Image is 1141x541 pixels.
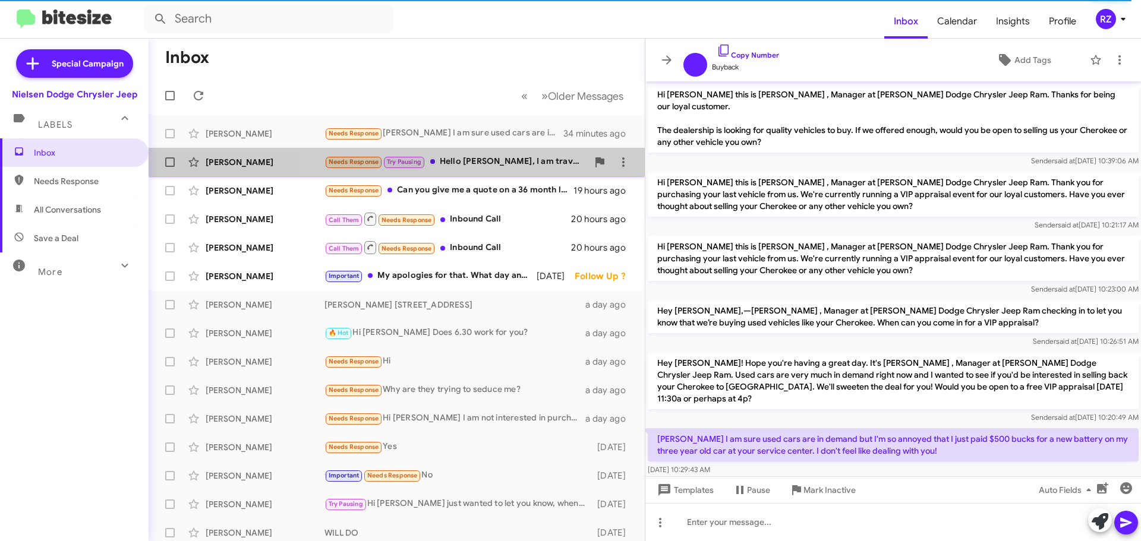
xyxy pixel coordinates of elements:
div: [PERSON_NAME] [206,156,324,168]
div: [PERSON_NAME] [STREET_ADDRESS] [324,299,585,311]
div: [PERSON_NAME] [206,470,324,482]
div: Hi [324,355,585,368]
div: [PERSON_NAME] [206,498,324,510]
div: [DATE] [537,270,575,282]
div: a day ago [585,413,635,425]
div: [PERSON_NAME] [206,527,324,539]
h1: Inbox [165,48,209,67]
a: Calendar [928,4,986,39]
span: Sender [DATE] 10:26:51 AM [1033,337,1139,346]
div: Nielsen Dodge Chrysler Jeep [12,88,137,100]
div: [PERSON_NAME] [206,413,324,425]
div: Hi [PERSON_NAME] Does 6.30 work for you? [324,326,585,340]
span: » [541,88,548,103]
div: Why are they trying to seduce me? [324,383,585,397]
span: Needs Response [329,386,379,394]
span: Needs Response [382,245,432,252]
nav: Page navigation example [515,84,631,108]
div: [PERSON_NAME] [206,441,324,453]
div: [DATE] [591,498,635,510]
p: Hi [PERSON_NAME] this is [PERSON_NAME] , Manager at [PERSON_NAME] Dodge Chrysler Jeep Ram. Thank ... [648,236,1139,281]
p: Hi [PERSON_NAME] this is [PERSON_NAME] , Manager at [PERSON_NAME] Dodge Chrysler Jeep Ram. Thank ... [648,172,1139,217]
div: [PERSON_NAME] [206,327,324,339]
span: Auto Fields [1039,479,1096,501]
div: 20 hours ago [571,213,635,225]
span: Needs Response [329,158,379,166]
div: Inbound Call [324,240,571,255]
span: Save a Deal [34,232,78,244]
span: Call Them [329,245,360,252]
span: Needs Response [329,415,379,422]
span: said at [1056,337,1077,346]
div: [DATE] [591,441,635,453]
div: Inbound Call [324,211,571,226]
button: Pause [723,479,780,501]
div: [PERSON_NAME] [206,270,324,282]
a: Profile [1039,4,1086,39]
a: Inbox [884,4,928,39]
span: Needs Response [367,472,418,479]
button: Templates [645,479,723,501]
span: [DATE] 10:29:43 AM [648,465,710,474]
div: Hello [PERSON_NAME], I am traveling this week. Maybe someday next week [324,155,588,169]
span: said at [1054,284,1075,293]
div: No [324,469,591,482]
span: said at [1054,156,1075,165]
p: [PERSON_NAME] I am sure used cars are in demand but I'm so annoyed that I just paid $500 bucks fo... [648,428,1139,461]
div: Can you give me a quote on a 36 month lease with 10 K miles and just taxes and tags upfront on a ... [324,184,573,197]
span: Needs Response [329,129,379,137]
div: [DATE] [591,470,635,482]
a: Special Campaign [16,49,133,78]
div: [PERSON_NAME] [206,128,324,140]
div: [PERSON_NAME] [206,356,324,368]
span: Buyback [712,61,779,73]
span: Needs Response [329,186,379,194]
button: Add Tags [962,49,1084,71]
span: Sender [DATE] 10:23:00 AM [1031,284,1139,293]
span: Sender [DATE] 10:20:49 AM [1031,413,1139,422]
div: 34 minutes ago [564,128,635,140]
div: [PERSON_NAME] [206,299,324,311]
span: Needs Response [329,443,379,451]
div: Hi [PERSON_NAME] just wanted to let you know, when you come in to ask for [PERSON_NAME] [324,497,591,511]
div: 19 hours ago [573,185,635,197]
span: Inbox [34,147,135,159]
a: Insights [986,4,1039,39]
button: Auto Fields [1029,479,1105,501]
div: [PERSON_NAME] I am sure used cars are in demand but I'm so annoyed that I just paid $500 bucks fo... [324,126,564,140]
button: Previous [514,84,535,108]
p: Hey [PERSON_NAME],—[PERSON_NAME] , Manager at [PERSON_NAME] Dodge Chrysler Jeep Ram checking in t... [648,300,1139,333]
div: a day ago [585,356,635,368]
span: Templates [655,479,714,501]
div: WILL DO [324,527,591,539]
span: Important [329,472,360,479]
p: Hey [PERSON_NAME]! Hope you're having a great day. It's [PERSON_NAME] , Manager at [PERSON_NAME] ... [648,352,1139,409]
div: a day ago [585,384,635,396]
span: Needs Response [329,357,379,365]
span: Important [329,272,360,280]
div: [DATE] [591,527,635,539]
div: a day ago [585,299,635,311]
div: RZ [1096,9,1116,29]
span: Needs Response [34,175,135,187]
span: Mark Inactive [803,479,856,501]
span: Older Messages [548,90,623,103]
div: [PERSON_NAME] [206,384,324,396]
button: Next [534,84,631,108]
button: RZ [1086,9,1128,29]
div: My apologies for that. What day and time works best for you? [324,269,537,283]
span: Sender [DATE] 10:21:17 AM [1035,220,1139,229]
span: Special Campaign [52,58,124,69]
input: Search [144,5,393,33]
span: Sender [DATE] 10:39:06 AM [1031,156,1139,165]
span: Try Pausing [329,500,363,508]
span: Pause [747,479,770,501]
span: 🔥 Hot [329,329,349,337]
div: [PERSON_NAME] [206,213,324,225]
div: [PERSON_NAME] [206,185,324,197]
span: Call Them [329,216,360,224]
